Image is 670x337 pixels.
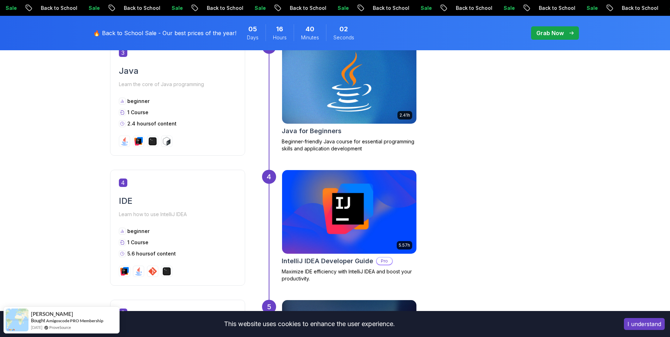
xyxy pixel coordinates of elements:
span: 40 Minutes [306,24,314,34]
p: Grab Now [536,29,564,37]
span: 1 Course [127,109,148,115]
span: 3 [119,48,127,57]
a: Java for Beginners card2.41hJava for BeginnersBeginner-friendly Java course for essential program... [282,40,417,152]
img: java logo [120,137,129,145]
div: 4 [262,170,276,184]
span: Bought [31,318,45,323]
span: 4 [119,179,127,187]
p: beginner [127,98,149,105]
span: 1 Course [127,239,148,245]
span: Minutes [301,34,319,41]
div: 5 [262,300,276,314]
p: 2.41h [400,112,410,118]
img: provesource social proof notification image [6,309,28,331]
p: Sale [365,5,388,12]
h2: Java for Beginners [282,126,342,136]
p: beginner [127,228,149,235]
p: Back to School [484,5,531,12]
img: terminal logo [162,267,171,276]
img: terminal logo [148,137,157,145]
img: Java for Beginners card [282,40,416,124]
span: 2 Seconds [339,24,348,34]
p: Back to School [567,5,614,12]
span: [DATE] [31,324,42,330]
span: 5 [119,309,127,317]
p: 5.57h [399,242,410,248]
span: 5 Days [248,24,257,34]
p: Back to School [235,5,282,12]
p: Back to School [318,5,365,12]
p: Back to School [152,5,199,12]
span: Hours [273,34,287,41]
p: Sale [199,5,222,12]
p: Sale [33,5,56,12]
h2: Java [119,65,236,77]
p: Pro [377,258,392,265]
img: java logo [134,267,143,276]
p: Sale [614,5,637,12]
p: 🔥 Back to School Sale - Our best prices of the year! [93,29,236,37]
span: 16 Hours [276,24,283,34]
span: Days [247,34,259,41]
span: Seconds [333,34,354,41]
p: Sale [116,5,139,12]
p: Maximize IDE efficiency with IntelliJ IDEA and boost your productivity. [282,268,417,282]
a: Amigoscode PRO Membership [46,318,103,323]
p: Sale [282,5,305,12]
img: bash logo [162,137,171,145]
p: 2.4 hours of content [127,120,177,127]
p: Back to School [69,5,116,12]
img: IntelliJ IDEA Developer Guide card [282,170,416,254]
p: Learn how to use IntelliJ IDEA [119,209,236,219]
a: IntelliJ IDEA Developer Guide card5.57hIntelliJ IDEA Developer GuideProMaximize IDE efficiency wi... [282,170,417,282]
img: intellij logo [134,137,143,145]
p: Sale [448,5,471,12]
div: This website uses cookies to enhance the user experience. [5,316,613,332]
p: 5.6 hours of content [127,250,176,257]
h2: IntelliJ IDEA Developer Guide [282,256,373,266]
p: Sale [531,5,554,12]
button: Accept cookies [624,318,665,330]
a: ProveSource [49,324,71,330]
p: Beginner-friendly Java course for essential programming skills and application development [282,138,417,152]
span: [PERSON_NAME] [31,311,73,317]
p: Learn the core of Java programming [119,79,236,89]
h2: IDE [119,195,236,207]
img: git logo [148,267,157,276]
img: intellij logo [120,267,129,276]
p: Back to School [401,5,448,12]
